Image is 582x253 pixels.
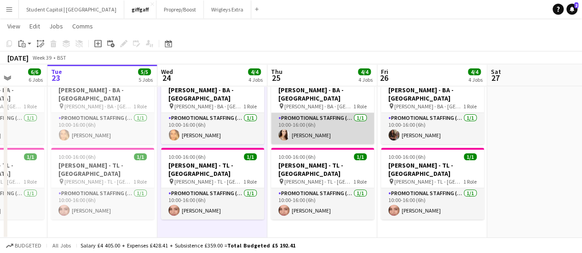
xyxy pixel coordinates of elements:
span: 1 Role [353,178,367,185]
span: 1 Role [463,103,477,110]
div: BST [57,54,66,61]
div: 6 Jobs [29,76,43,83]
span: Week 39 [30,54,53,61]
app-job-card: 10:00-16:00 (6h)1/1[PERSON_NAME] - TL - [GEOGRAPHIC_DATA] [PERSON_NAME] - TL - [GEOGRAPHIC_DATA]1... [161,148,264,219]
span: 10:00-16:00 (6h) [168,153,206,160]
a: View [4,20,24,32]
span: 1/1 [464,153,477,160]
div: Salary £4 405.00 + Expenses £428.41 + Subsistence £359.00 = [81,242,295,249]
span: 10:00-16:00 (6h) [58,153,96,160]
span: 27 [490,73,501,83]
span: Tue [51,67,62,76]
h3: [PERSON_NAME] - TL - [GEOGRAPHIC_DATA] [381,161,484,178]
span: 1/1 [134,153,147,160]
span: 10:00-16:00 (6h) [388,153,426,160]
span: 23 [50,73,62,83]
span: 1 Role [353,103,367,110]
div: [DATE] [7,53,29,62]
span: 1 Role [23,103,37,110]
app-card-role: Promotional Staffing (Team Leader)1/110:00-16:00 (6h)[PERSON_NAME] [51,188,154,219]
app-job-card: 10:00-16:00 (6h)1/1[PERSON_NAME] - TL - [GEOGRAPHIC_DATA] [PERSON_NAME] - TL - [GEOGRAPHIC_DATA]1... [271,148,374,219]
app-card-role: Promotional Staffing (Brand Ambassadors)1/110:00-16:00 (6h)[PERSON_NAME] [271,113,374,144]
a: Comms [69,20,97,32]
h3: [PERSON_NAME] - BA - [GEOGRAPHIC_DATA] [381,86,484,102]
span: 1/1 [24,153,37,160]
div: 5 Jobs [138,76,153,83]
button: giffgaff [124,0,156,18]
h3: [PERSON_NAME] - TL - [GEOGRAPHIC_DATA] [51,161,154,178]
span: Comms [72,22,93,30]
span: Total Budgeted £5 192.41 [227,242,295,249]
span: 25 [270,73,282,83]
span: [PERSON_NAME] - TL - [GEOGRAPHIC_DATA] [174,178,243,185]
app-job-card: 10:00-16:00 (6h)1/1[PERSON_NAME] - BA - [GEOGRAPHIC_DATA] [PERSON_NAME] - BA - [GEOGRAPHIC_DATA]1... [51,73,154,144]
span: 1/1 [354,153,367,160]
span: Budgeted [15,242,41,249]
span: 1 Role [243,178,257,185]
app-job-card: 10:00-16:00 (6h)1/1[PERSON_NAME] - TL - [GEOGRAPHIC_DATA] [PERSON_NAME] - TL - [GEOGRAPHIC_DATA]1... [51,148,154,219]
span: Edit [29,22,40,30]
span: 4/4 [358,68,371,75]
a: Edit [26,20,44,32]
app-card-role: Promotional Staffing (Team Leader)1/110:00-16:00 (6h)[PERSON_NAME] [381,188,484,219]
a: 2 [566,4,577,15]
div: 4 Jobs [468,76,483,83]
span: 5/5 [138,68,151,75]
button: Budgeted [5,241,43,251]
span: Fri [381,67,388,76]
h3: [PERSON_NAME] - BA - [GEOGRAPHIC_DATA] [271,86,374,102]
app-card-role: Promotional Staffing (Brand Ambassadors)1/110:00-16:00 (6h)[PERSON_NAME] [161,113,264,144]
app-job-card: 10:00-16:00 (6h)1/1[PERSON_NAME] - BA - [GEOGRAPHIC_DATA] [PERSON_NAME] - BA - [GEOGRAPHIC_DATA]1... [271,73,374,144]
div: 4 Jobs [248,76,263,83]
span: Sat [491,67,501,76]
span: [PERSON_NAME] - BA - [GEOGRAPHIC_DATA] [174,103,243,110]
span: 26 [380,73,388,83]
button: Student Capitol | [GEOGRAPHIC_DATA] [19,0,124,18]
span: [PERSON_NAME] - TL - [GEOGRAPHIC_DATA] [64,178,133,185]
app-job-card: 10:00-16:00 (6h)1/1[PERSON_NAME] - BA - [GEOGRAPHIC_DATA] [PERSON_NAME] - BA - [GEOGRAPHIC_DATA]1... [381,73,484,144]
span: 1 Role [463,178,477,185]
span: [PERSON_NAME] - TL - [GEOGRAPHIC_DATA] [394,178,463,185]
span: [PERSON_NAME] - BA - [GEOGRAPHIC_DATA] [64,103,133,110]
h3: [PERSON_NAME] - BA - [GEOGRAPHIC_DATA] [51,86,154,102]
span: 1 Role [243,103,257,110]
div: 4 Jobs [358,76,373,83]
a: Jobs [46,20,67,32]
span: 1 Role [133,103,147,110]
span: Thu [271,67,282,76]
app-card-role: Promotional Staffing (Team Leader)1/110:00-16:00 (6h)[PERSON_NAME] [161,188,264,219]
h3: [PERSON_NAME] - TL - [GEOGRAPHIC_DATA] [161,161,264,178]
app-card-role: Promotional Staffing (Team Leader)1/110:00-16:00 (6h)[PERSON_NAME] [271,188,374,219]
span: 4/4 [468,68,481,75]
app-card-role: Promotional Staffing (Brand Ambassadors)1/110:00-16:00 (6h)[PERSON_NAME] [381,113,484,144]
span: 10:00-16:00 (6h) [278,153,316,160]
span: 1/1 [244,153,257,160]
h3: [PERSON_NAME] - BA - [GEOGRAPHIC_DATA] [161,86,264,102]
span: [PERSON_NAME] - BA - [GEOGRAPHIC_DATA] [394,103,463,110]
span: 1 Role [133,178,147,185]
span: 24 [160,73,173,83]
app-card-role: Promotional Staffing (Brand Ambassadors)1/110:00-16:00 (6h)[PERSON_NAME] [51,113,154,144]
span: All jobs [51,242,73,249]
button: Proprep/Boost [156,0,204,18]
h3: [PERSON_NAME] - TL - [GEOGRAPHIC_DATA] [271,161,374,178]
span: 6/6 [28,68,41,75]
span: Jobs [49,22,63,30]
span: 2 [574,2,578,8]
span: Wed [161,67,173,76]
button: Wrigleys Extra [204,0,251,18]
span: 4/4 [248,68,261,75]
app-job-card: 10:00-16:00 (6h)1/1[PERSON_NAME] - BA - [GEOGRAPHIC_DATA] [PERSON_NAME] - BA - [GEOGRAPHIC_DATA]1... [161,73,264,144]
span: View [7,22,20,30]
span: [PERSON_NAME] - BA - [GEOGRAPHIC_DATA] [284,103,353,110]
span: [PERSON_NAME] - TL - [GEOGRAPHIC_DATA] [284,178,353,185]
app-job-card: 10:00-16:00 (6h)1/1[PERSON_NAME] - TL - [GEOGRAPHIC_DATA] [PERSON_NAME] - TL - [GEOGRAPHIC_DATA]1... [381,148,484,219]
